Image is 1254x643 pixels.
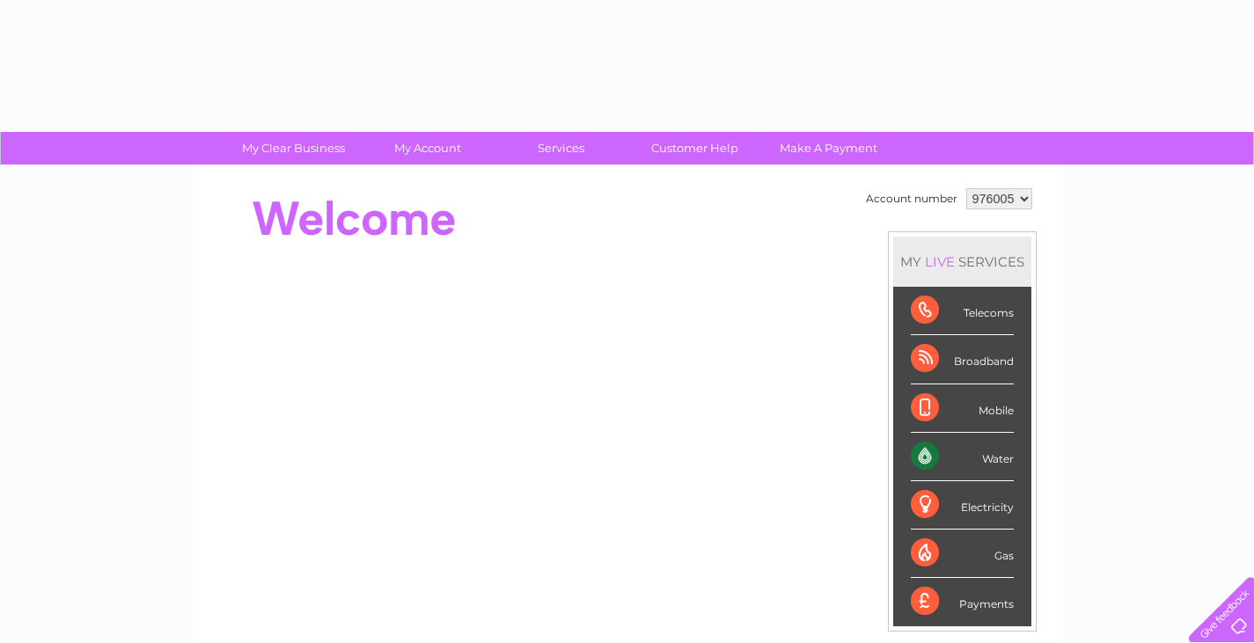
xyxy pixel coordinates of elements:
div: LIVE [921,253,958,270]
div: Broadband [911,335,1014,384]
div: MY SERVICES [893,237,1031,287]
div: Water [911,433,1014,481]
div: Mobile [911,384,1014,433]
a: My Account [355,132,500,164]
a: My Clear Business [221,132,366,164]
td: Account number [862,184,962,214]
a: Services [488,132,634,164]
div: Electricity [911,481,1014,530]
div: Telecoms [911,287,1014,335]
a: Customer Help [622,132,767,164]
div: Gas [911,530,1014,578]
div: Payments [911,578,1014,625]
a: Make A Payment [756,132,901,164]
